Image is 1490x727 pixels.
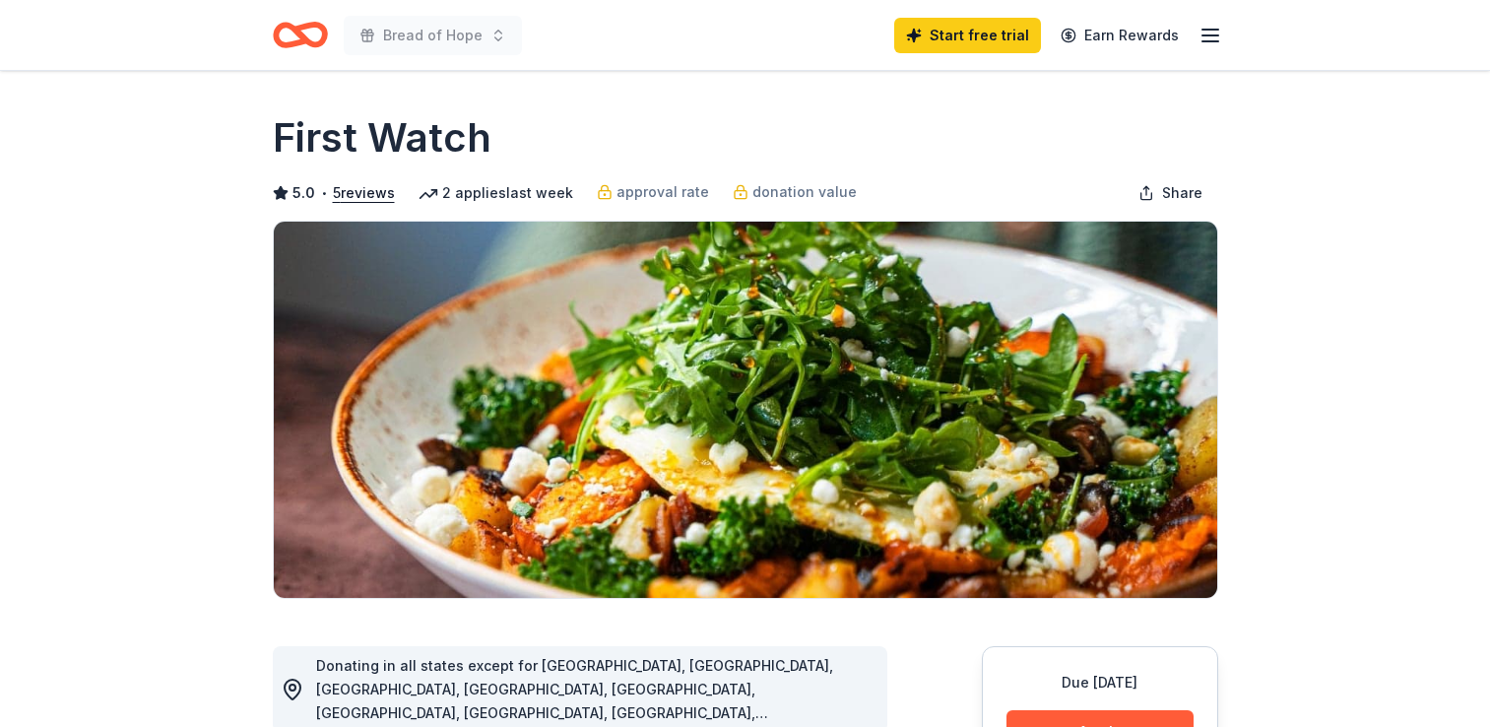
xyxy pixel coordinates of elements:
[752,180,857,204] span: donation value
[344,16,522,55] button: Bread of Hope
[274,222,1217,598] img: Image for First Watch
[597,180,709,204] a: approval rate
[273,110,491,165] h1: First Watch
[1049,18,1191,53] a: Earn Rewards
[383,24,483,47] span: Bread of Hope
[733,180,857,204] a: donation value
[1123,173,1218,213] button: Share
[333,181,395,205] button: 5reviews
[894,18,1041,53] a: Start free trial
[292,181,315,205] span: 5.0
[419,181,573,205] div: 2 applies last week
[273,12,328,58] a: Home
[1006,671,1194,694] div: Due [DATE]
[320,185,327,201] span: •
[1162,181,1202,205] span: Share
[616,180,709,204] span: approval rate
